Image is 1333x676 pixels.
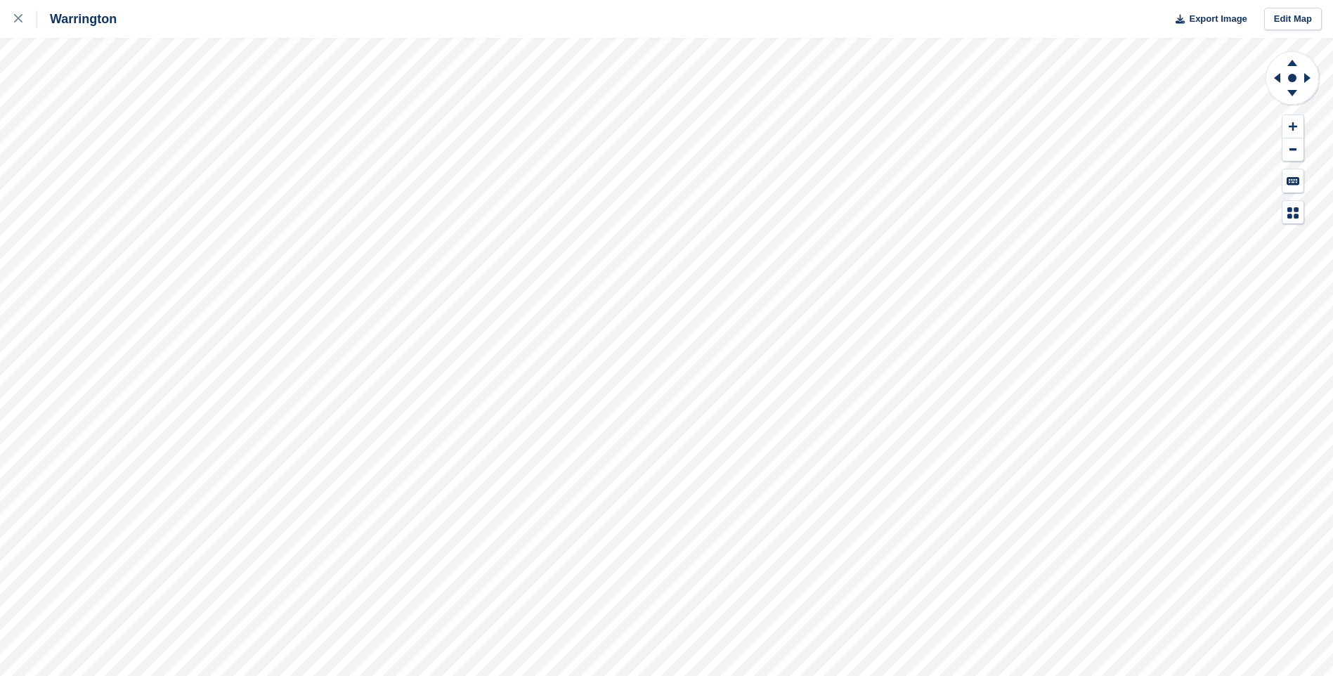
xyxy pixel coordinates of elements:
button: Export Image [1167,8,1247,31]
button: Zoom In [1282,115,1303,138]
button: Keyboard Shortcuts [1282,169,1303,193]
a: Edit Map [1264,8,1322,31]
button: Map Legend [1282,201,1303,224]
div: Warrington [37,11,117,27]
span: Export Image [1189,12,1247,26]
button: Zoom Out [1282,138,1303,162]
